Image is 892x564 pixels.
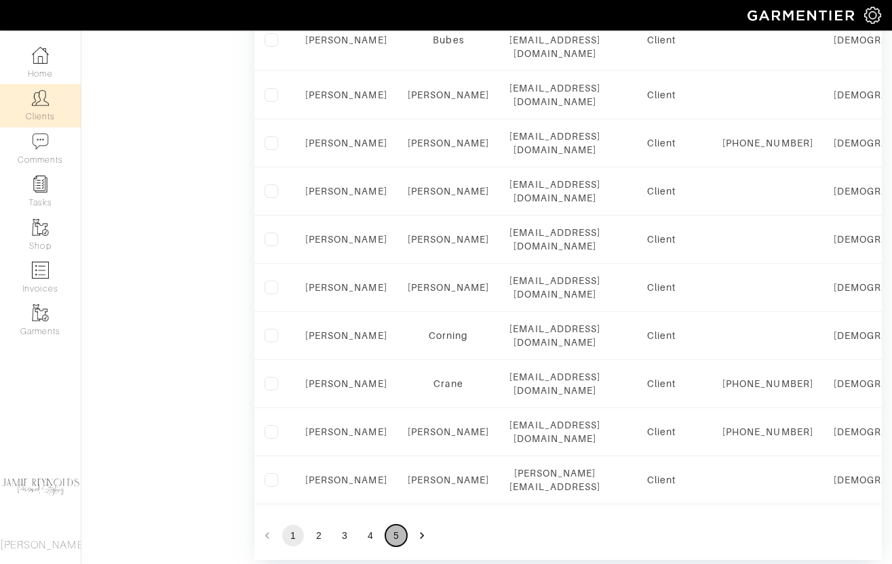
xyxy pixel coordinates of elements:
[433,35,463,45] a: Bubes
[32,262,49,279] img: orders-icon-0abe47150d42831381b5fb84f609e132dff9fe21cb692f30cb5eec754e2cba89.png
[282,525,304,546] button: page 1
[509,20,600,60] div: [PERSON_NAME][EMAIL_ADDRESS][DOMAIN_NAME]
[32,89,49,106] img: clients-icon-6bae9207a08558b7cb47a8932f037763ab4055f8c8b6bfacd5dc20c3e0201464.png
[32,219,49,236] img: garments-icon-b7da505a4dc4fd61783c78ac3ca0ef83fa9d6f193b1c9dc38574b1d14d53ca28.png
[621,184,702,198] div: Client
[254,525,882,546] nav: pagination navigation
[411,525,433,546] button: Go to next page
[408,89,490,100] a: [PERSON_NAME]
[509,178,600,205] div: [EMAIL_ADDRESS][DOMAIN_NAME]
[308,525,330,546] button: Go to page 2
[509,226,600,253] div: [EMAIL_ADDRESS][DOMAIN_NAME]
[433,378,463,389] a: Crane
[305,35,387,45] a: [PERSON_NAME]
[621,88,702,102] div: Client
[305,186,387,197] a: [PERSON_NAME]
[32,47,49,64] img: dashboard-icon-dbcd8f5a0b271acd01030246c82b418ddd0df26cd7fceb0bd07c9910d44c42f6.png
[621,136,702,150] div: Client
[360,525,381,546] button: Go to page 4
[305,282,387,293] a: [PERSON_NAME]
[621,377,702,390] div: Client
[621,233,702,246] div: Client
[621,425,702,439] div: Client
[32,304,49,321] img: garments-icon-b7da505a4dc4fd61783c78ac3ca0ef83fa9d6f193b1c9dc38574b1d14d53ca28.png
[408,138,490,148] a: [PERSON_NAME]
[32,133,49,150] img: comment-icon-a0a6a9ef722e966f86d9cbdc48e553b5cf19dbc54f86b18d962a5391bc8f6eb6.png
[621,33,702,47] div: Client
[741,3,864,27] img: garmentier-logo-header-white-b43fb05a5012e4ada735d5af1a66efaba907eab6374d6393d1fbf88cb4ef424d.png
[32,176,49,193] img: reminder-icon-8004d30b9f0a5d33ae49ab947aed9ed385cf756f9e5892f1edd6e32f2345188e.png
[509,370,600,397] div: [EMAIL_ADDRESS][DOMAIN_NAME]
[408,186,490,197] a: [PERSON_NAME]
[408,234,490,245] a: [PERSON_NAME]
[305,475,387,485] a: [PERSON_NAME]
[305,89,387,100] a: [PERSON_NAME]
[408,475,490,485] a: [PERSON_NAME]
[305,426,387,437] a: [PERSON_NAME]
[621,473,702,487] div: Client
[408,282,490,293] a: [PERSON_NAME]
[621,281,702,294] div: Client
[509,81,600,108] div: [EMAIL_ADDRESS][DOMAIN_NAME]
[305,138,387,148] a: [PERSON_NAME]
[509,466,600,493] div: [PERSON_NAME][EMAIL_ADDRESS]
[621,329,702,342] div: Client
[509,129,600,157] div: [EMAIL_ADDRESS][DOMAIN_NAME]
[722,377,813,390] div: [PHONE_NUMBER]
[509,322,600,349] div: [EMAIL_ADDRESS][DOMAIN_NAME]
[722,425,813,439] div: [PHONE_NUMBER]
[385,525,407,546] button: Go to page 5
[509,418,600,445] div: [EMAIL_ADDRESS][DOMAIN_NAME]
[305,330,387,341] a: [PERSON_NAME]
[408,426,490,437] a: [PERSON_NAME]
[305,234,387,245] a: [PERSON_NAME]
[334,525,355,546] button: Go to page 3
[509,274,600,301] div: [EMAIL_ADDRESS][DOMAIN_NAME]
[305,378,387,389] a: [PERSON_NAME]
[864,7,881,24] img: gear-icon-white-bd11855cb880d31180b6d7d6211b90ccbf57a29d726f0c71d8c61bd08dd39cc2.png
[429,330,468,341] a: Corning
[722,136,813,150] div: [PHONE_NUMBER]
